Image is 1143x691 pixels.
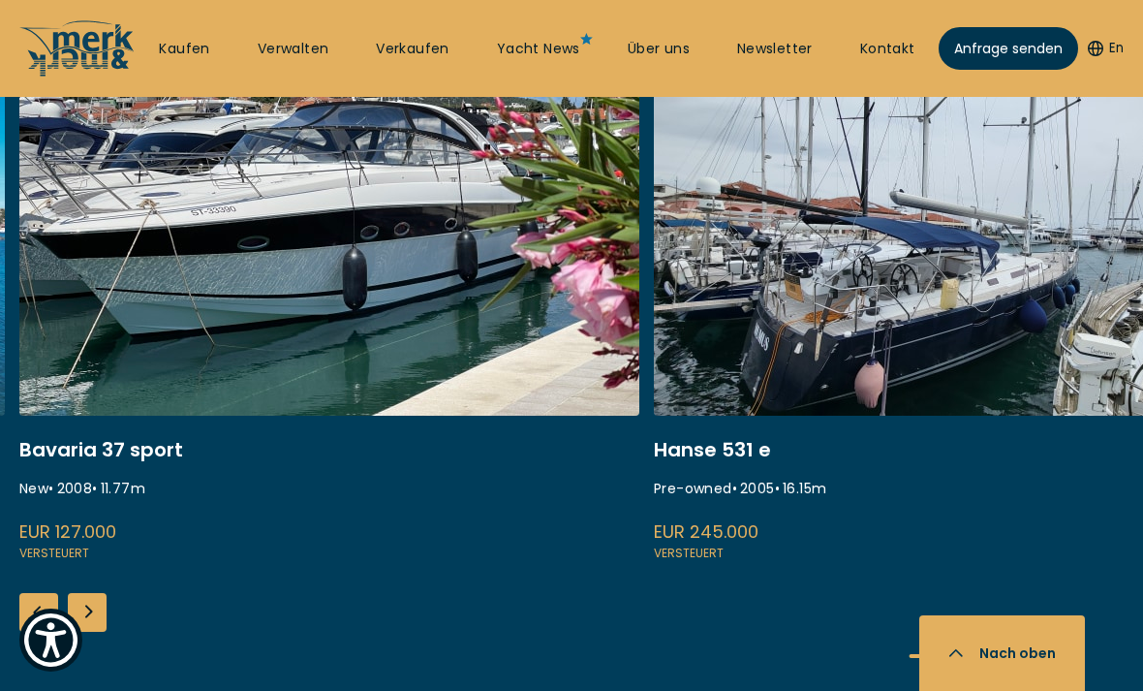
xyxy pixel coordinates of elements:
button: Show Accessibility Preferences [19,609,82,672]
div: Previous slide [19,593,58,632]
a: Über uns [628,40,690,59]
a: Verkaufen [376,40,449,59]
span: Anfrage senden [954,39,1063,59]
a: Anfrage senden [939,27,1078,70]
div: Next slide [68,593,107,632]
a: Verwalten [258,40,329,59]
a: Newsletter [737,40,813,59]
button: En [1088,39,1124,58]
a: Kaufen [159,40,209,59]
a: Kontakt [860,40,915,59]
button: Nach oben [919,615,1085,691]
a: Yacht News [497,40,580,59]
